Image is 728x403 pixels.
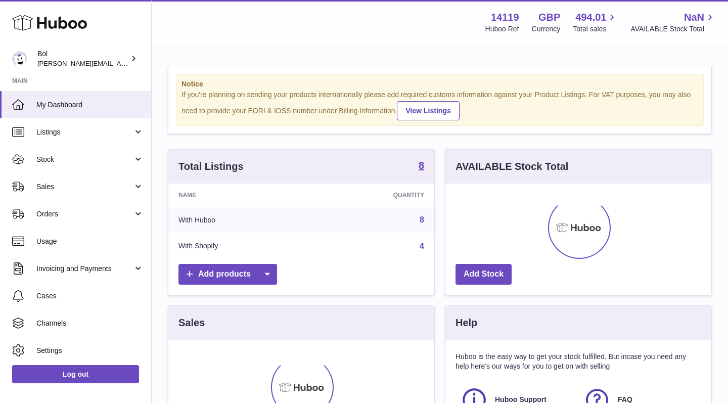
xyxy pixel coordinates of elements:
[456,160,568,173] h3: AVAILABLE Stock Total
[36,237,144,246] span: Usage
[630,24,716,34] span: AVAILABLE Stock Total
[36,319,144,328] span: Channels
[168,233,312,259] td: With Shopify
[36,291,144,301] span: Cases
[456,352,701,371] p: Huboo is the easy way to get your stock fulfilled. But incase you need any help here's our ways f...
[36,182,133,192] span: Sales
[532,24,561,34] div: Currency
[420,215,424,224] a: 8
[178,160,244,173] h3: Total Listings
[456,264,512,285] a: Add Stock
[312,184,434,207] th: Quantity
[573,24,618,34] span: Total sales
[630,11,716,34] a: NaN AVAILABLE Stock Total
[36,264,133,274] span: Invoicing and Payments
[181,90,698,120] div: If you're planning on sending your products internationally please add required customs informati...
[485,24,519,34] div: Huboo Ref
[456,316,477,330] h3: Help
[36,209,133,219] span: Orders
[178,264,277,285] a: Add products
[419,160,424,170] strong: 8
[181,79,698,89] strong: Notice
[575,11,606,24] span: 494.01
[36,100,144,110] span: My Dashboard
[538,11,560,24] strong: GBP
[178,316,205,330] h3: Sales
[684,11,704,24] span: NaN
[397,101,459,120] a: View Listings
[36,155,133,164] span: Stock
[12,51,27,66] img: Scott.Sutcliffe@bolfoods.com
[37,59,257,67] span: [PERSON_NAME][EMAIL_ADDRESS][PERSON_NAME][DOMAIN_NAME]
[36,127,133,137] span: Listings
[37,49,128,68] div: Bol
[36,346,144,355] span: Settings
[573,11,618,34] a: 494.01 Total sales
[12,365,139,383] a: Log out
[491,11,519,24] strong: 14119
[168,207,312,233] td: With Huboo
[419,160,424,172] a: 8
[168,184,312,207] th: Name
[420,242,424,250] a: 4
